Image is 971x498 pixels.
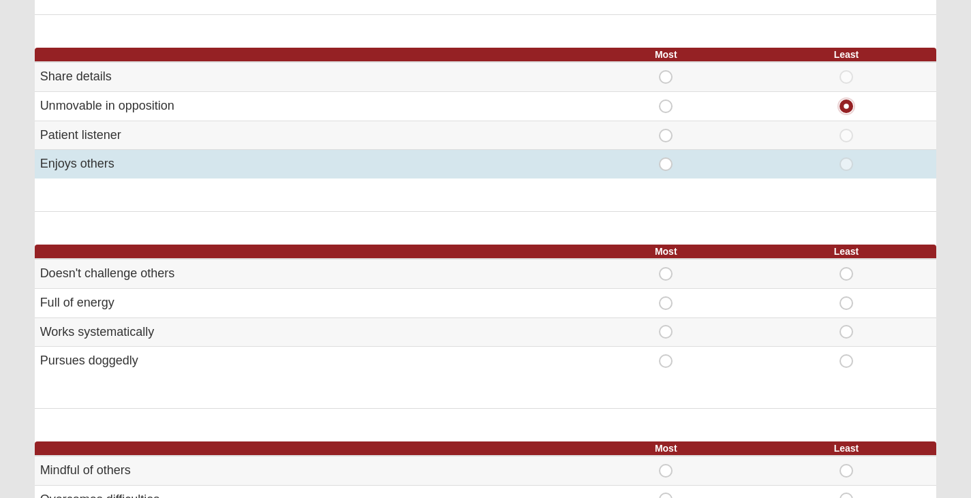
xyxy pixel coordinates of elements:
[756,441,937,456] th: Least
[576,48,756,62] th: Most
[35,121,576,150] td: Patient listener
[756,48,937,62] th: Least
[35,288,576,317] td: Full of energy
[35,150,576,178] td: Enjoys others
[35,62,576,91] td: Share details
[35,347,576,375] td: Pursues doggedly
[35,91,576,121] td: Unmovable in opposition
[35,456,576,485] td: Mindful of others
[576,245,756,259] th: Most
[756,245,937,259] th: Least
[576,441,756,456] th: Most
[35,259,576,288] td: Doesn't challenge others
[35,317,576,347] td: Works systematically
